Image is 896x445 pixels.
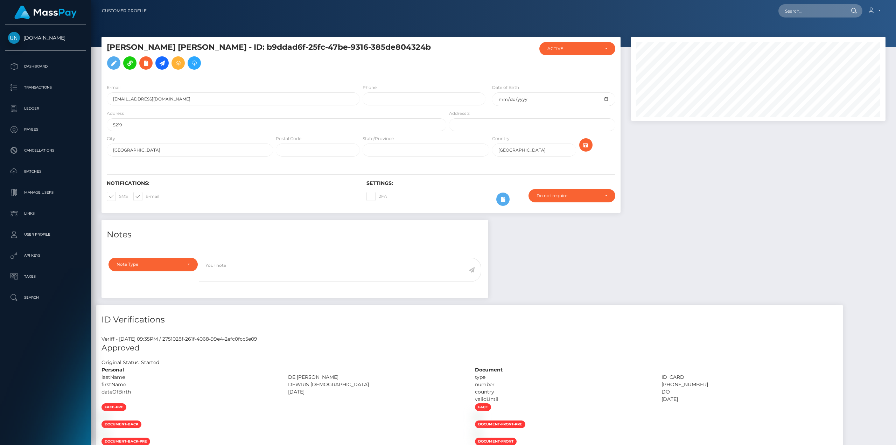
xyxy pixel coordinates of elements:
p: Batches [8,166,83,177]
div: ACTIVE [547,46,599,51]
span: face-pre [101,403,126,411]
a: Dashboard [5,58,86,75]
div: ID_CARD [656,374,843,381]
a: Links [5,205,86,222]
h7: Original Status: Started [101,359,159,366]
label: Address [107,110,124,117]
div: [DATE] [283,388,469,396]
a: Customer Profile [102,4,147,18]
label: E-mail [107,84,120,91]
a: Payees [5,121,86,138]
div: number [470,381,656,388]
div: [PHONE_NUMBER] [656,381,843,388]
label: Phone [363,84,377,91]
label: 2FA [366,192,387,201]
label: E-mail [133,192,159,201]
p: Links [8,208,83,219]
label: State/Province [363,135,394,142]
p: User Profile [8,229,83,240]
button: Do not require [528,189,615,202]
p: Cancellations [8,145,83,156]
label: Address 2 [449,110,470,117]
label: Postal Code [276,135,301,142]
div: Do not require [537,193,599,199]
a: User Profile [5,226,86,243]
h5: [PERSON_NAME] [PERSON_NAME] - ID: b9ddad6f-25fc-47be-9316-385de804324b [107,42,442,73]
p: Taxes [8,271,83,282]
label: Country [492,135,510,142]
p: Search [8,292,83,303]
span: face [475,403,491,411]
h4: ID Verifications [101,314,838,326]
a: Ledger [5,100,86,117]
a: Manage Users [5,184,86,201]
div: lastName [96,374,283,381]
div: DO [656,388,843,396]
img: Unlockt.me [8,32,20,44]
img: d302cd03-8496-4f75-b736-691448a6204a [101,414,107,419]
span: document-back [101,420,141,428]
img: b1d30cf0-614a-467d-985d-173216f0b0ca [475,414,481,419]
button: ACTIVE [539,42,615,55]
a: Search [5,289,86,306]
h6: Settings: [366,180,616,186]
a: Initiate Payout [155,56,169,70]
div: DE [PERSON_NAME] [283,374,469,381]
div: firstName [96,381,283,388]
a: Taxes [5,268,86,285]
img: MassPay Logo [14,6,77,19]
a: Transactions [5,79,86,96]
div: [DATE] [656,396,843,403]
strong: Document [475,367,503,373]
input: Search... [778,4,844,18]
img: 32ce87ea-7f14-4fa5-a565-e6176fdea7f3 [101,431,107,437]
label: Date of Birth [492,84,519,91]
div: DEWRIS [DEMOGRAPHIC_DATA] [283,381,469,388]
p: Dashboard [8,61,83,72]
label: City [107,135,115,142]
h5: Approved [101,343,838,354]
div: dateOfBirth [96,388,283,396]
img: f085af53-b4e9-4a1f-80d2-b13fce6e5457 [475,431,481,437]
div: country [470,388,656,396]
a: API Keys [5,247,86,264]
span: [DOMAIN_NAME] [5,35,86,41]
p: API Keys [8,250,83,261]
p: Transactions [8,82,83,93]
a: Cancellations [5,142,86,159]
p: Payees [8,124,83,135]
span: document-front-pre [475,420,525,428]
p: Ledger [8,103,83,114]
h4: Notes [107,229,483,241]
div: Veriff - [DATE] 09:35PM / 2751028f-261f-4068-99e4-2efc0fcc5e09 [96,335,843,343]
a: Batches [5,163,86,180]
div: Note Type [117,262,182,267]
div: validUntil [470,396,656,403]
div: type [470,374,656,381]
p: Manage Users [8,187,83,198]
h6: Notifications: [107,180,356,186]
label: SMS [107,192,128,201]
strong: Personal [101,367,124,373]
button: Note Type [108,258,198,271]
